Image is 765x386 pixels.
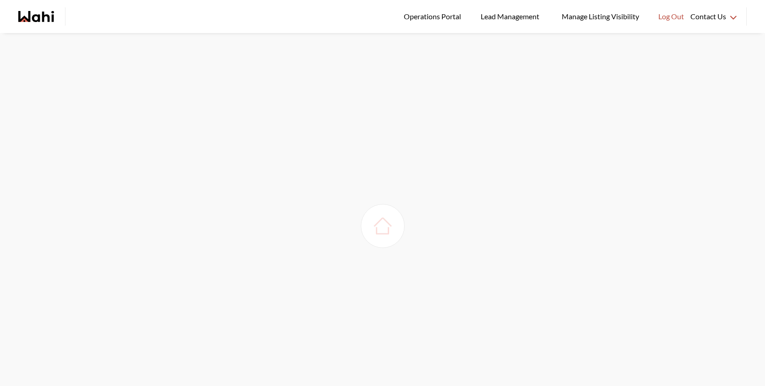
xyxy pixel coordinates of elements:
[658,11,684,22] span: Log Out
[370,213,396,239] img: loading house image
[559,11,642,22] span: Manage Listing Visibility
[481,11,543,22] span: Lead Management
[18,11,54,22] a: Wahi homepage
[404,11,464,22] span: Operations Portal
